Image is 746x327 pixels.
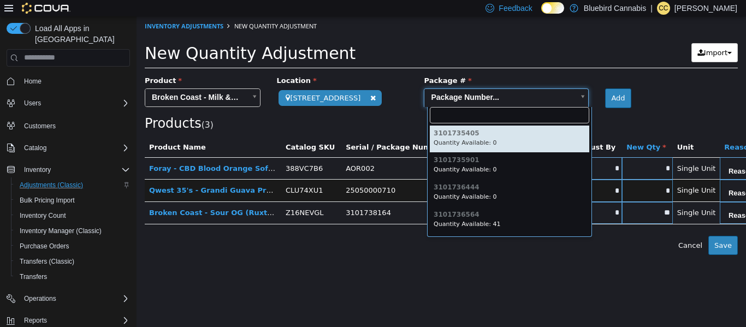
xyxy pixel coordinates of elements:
button: Users [20,97,45,110]
span: Customers [24,122,56,130]
span: Bulk Pricing Import [20,196,75,205]
span: Transfers (Classic) [15,255,130,268]
p: Bluebird Cannabis [584,2,646,15]
small: Quantity Available: 0 [297,123,360,130]
div: carter campbell [657,2,670,15]
a: Bulk Pricing Import [15,194,79,207]
button: Inventory Manager (Classic) [11,223,134,239]
span: Operations [20,292,130,305]
span: Adjustments (Classic) [20,181,83,189]
span: Users [24,99,41,108]
button: Catalog [2,140,134,156]
span: Home [20,74,130,88]
span: Inventory [20,163,130,176]
span: Users [20,97,130,110]
button: Reports [20,314,51,327]
a: Transfers [15,270,51,283]
span: Adjustments (Classic) [15,179,130,192]
a: Adjustments (Classic) [15,179,87,192]
span: Transfers [15,270,130,283]
span: Home [24,77,42,86]
span: Reports [20,314,130,327]
a: Inventory Count [15,209,70,222]
h6: 3101735405 [297,114,449,121]
button: Transfers (Classic) [11,254,134,269]
span: Customers [20,118,130,132]
a: Home [20,75,46,88]
span: Inventory Manager (Classic) [20,227,102,235]
button: Inventory Count [11,208,134,223]
p: | [650,2,653,15]
span: Inventory Count [20,211,66,220]
h6: 3101736444 [297,168,449,175]
span: Transfers (Classic) [20,257,74,266]
a: Purchase Orders [15,240,74,253]
a: Transfers (Classic) [15,255,79,268]
span: Load All Apps in [GEOGRAPHIC_DATA] [31,23,130,45]
span: Inventory [24,165,51,174]
span: Transfers [20,272,47,281]
span: Feedback [499,3,532,14]
small: Quantity Available: 0 [297,177,360,184]
button: Home [2,73,134,89]
button: Operations [20,292,61,305]
span: Catalog [20,141,130,154]
a: Inventory Manager (Classic) [15,224,106,237]
button: Bulk Pricing Import [11,193,134,208]
button: Transfers [11,269,134,284]
span: Inventory Manager (Classic) [15,224,130,237]
button: Operations [2,291,134,306]
input: Dark Mode [541,2,564,14]
button: Purchase Orders [11,239,134,254]
button: Inventory [2,162,134,177]
span: Purchase Orders [15,240,130,253]
span: Reports [24,316,47,325]
button: Adjustments (Classic) [11,177,134,193]
h6: 3101735901 [297,140,449,147]
span: Inventory Count [15,209,130,222]
button: Customers [2,117,134,133]
small: Quantity Available: 0 [297,150,360,157]
span: cc [659,2,668,15]
button: Catalog [20,141,51,154]
button: Users [2,96,134,111]
span: Operations [24,294,56,303]
span: Catalog [24,144,46,152]
img: Cova [22,3,70,14]
a: Customers [20,120,60,133]
button: Inventory [20,163,55,176]
p: [PERSON_NAME] [674,2,737,15]
small: Quantity Available: 41 [297,204,364,211]
span: Purchase Orders [20,242,69,251]
span: Bulk Pricing Import [15,194,130,207]
h6: 3101736564 [297,195,449,202]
